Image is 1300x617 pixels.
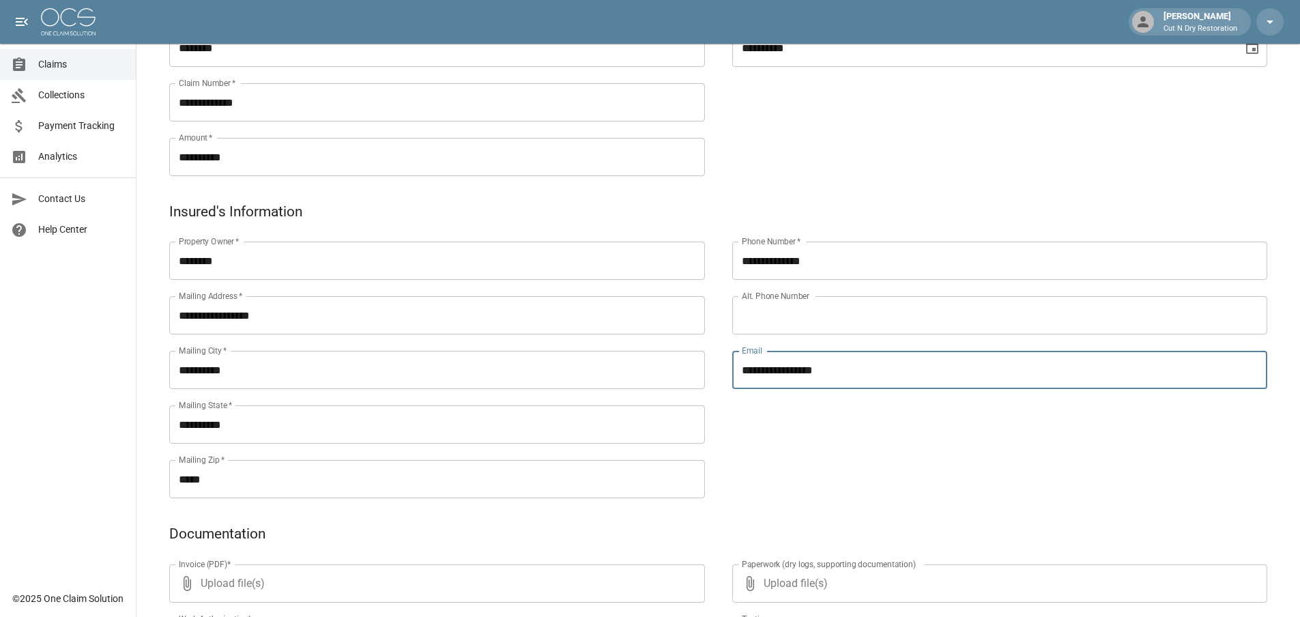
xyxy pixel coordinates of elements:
[38,119,125,133] span: Payment Tracking
[38,149,125,164] span: Analytics
[742,290,809,302] label: Alt. Phone Number
[1164,23,1237,35] p: Cut N Dry Restoration
[179,235,240,247] label: Property Owner
[742,558,916,570] label: Paperwork (dry logs, supporting documentation)
[38,57,125,72] span: Claims
[1239,34,1266,61] button: Choose date, selected date is Sep 1, 2025
[742,345,762,356] label: Email
[201,564,668,603] span: Upload file(s)
[179,77,235,89] label: Claim Number
[179,399,232,411] label: Mailing State
[38,192,125,206] span: Contact Us
[1158,10,1243,34] div: [PERSON_NAME]
[8,8,35,35] button: open drawer
[38,88,125,102] span: Collections
[179,132,213,143] label: Amount
[12,592,124,605] div: © 2025 One Claim Solution
[179,290,242,302] label: Mailing Address
[179,345,227,356] label: Mailing City
[179,558,231,570] label: Invoice (PDF)*
[41,8,96,35] img: ocs-logo-white-transparent.png
[179,454,225,465] label: Mailing Zip
[742,235,800,247] label: Phone Number
[764,564,1231,603] span: Upload file(s)
[38,223,125,237] span: Help Center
